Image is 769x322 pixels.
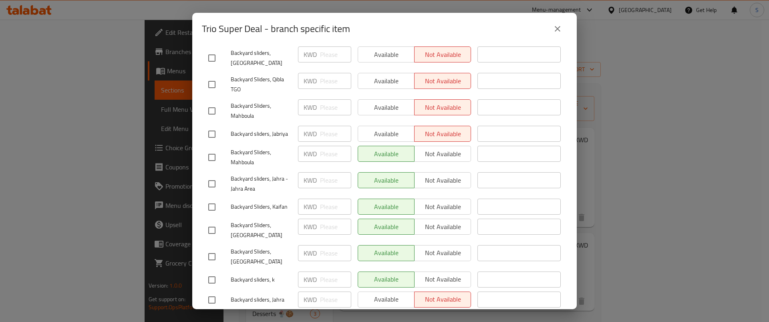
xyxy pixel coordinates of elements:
input: Please enter price [320,199,351,215]
input: Please enter price [320,219,351,235]
span: Backyard Sliders, Mahboula [231,147,292,167]
span: Backyard Sliders, [GEOGRAPHIC_DATA] [231,220,292,240]
p: KWD [304,175,317,185]
input: Please enter price [320,172,351,188]
input: Please enter price [320,292,351,308]
p: KWD [304,103,317,112]
p: KWD [304,149,317,159]
span: Backyard sliders, [GEOGRAPHIC_DATA] [231,48,292,68]
span: Backyard Sliders, [GEOGRAPHIC_DATA] [231,247,292,267]
p: KWD [304,50,317,59]
p: KWD [304,202,317,211]
span: Backyard Sliders, Mahboula [231,101,292,121]
span: Backyard sliders, k [231,275,292,285]
p: KWD [304,76,317,86]
p: KWD [304,275,317,284]
span: Backyard sliders, Jabriya [231,129,292,139]
input: Please enter price [320,73,351,89]
p: KWD [304,295,317,304]
input: Please enter price [320,272,351,288]
input: Please enter price [320,146,351,162]
input: Please enter price [320,46,351,62]
span: Backyard sliders, Jahra [231,295,292,305]
button: close [548,19,567,38]
p: KWD [304,248,317,258]
input: Please enter price [320,245,351,261]
p: KWD [304,222,317,231]
p: KWD [304,129,317,139]
span: Backyard Sliders, Kaifan [231,202,292,212]
span: Backyard Sliders, Qibla TGO [231,74,292,95]
h2: Trio Super Deal - branch specific item [202,22,350,35]
span: Backyard sliders, Jahra - Jahra Area [231,174,292,194]
input: Please enter price [320,126,351,142]
input: Please enter price [320,99,351,115]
